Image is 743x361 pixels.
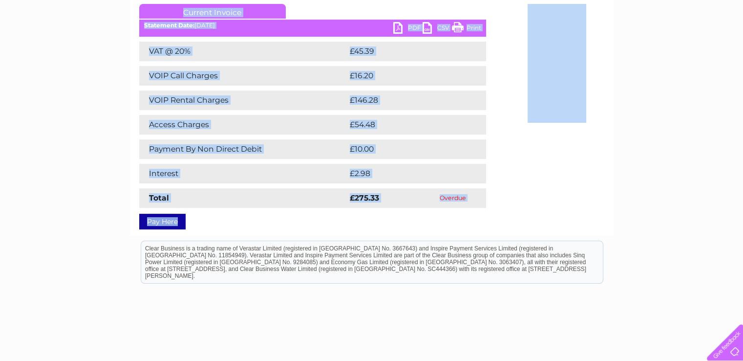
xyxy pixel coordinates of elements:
[149,193,169,203] strong: Total
[139,4,286,19] a: Current Invoice
[139,115,347,135] td: Access Charges
[571,42,590,49] a: Water
[623,42,652,49] a: Telecoms
[347,90,468,110] td: £146.28
[559,5,626,17] a: 0333 014 3131
[420,188,486,208] td: Overdue
[139,66,347,86] td: VOIP Call Charges
[711,42,734,49] a: Log out
[141,5,603,47] div: Clear Business is a trading name of Verastar Limited (registered in [GEOGRAPHIC_DATA] No. 3667643...
[452,22,481,36] a: Print
[139,22,486,29] div: [DATE]
[139,90,347,110] td: VOIP Rental Charges
[139,164,347,183] td: Interest
[393,22,423,36] a: PDF
[678,42,702,49] a: Contact
[347,115,467,135] td: £54.48
[26,25,76,55] img: logo.png
[139,214,186,229] a: Pay Here
[350,193,379,203] strong: £275.33
[423,22,452,36] a: CSV
[144,22,194,29] b: Statement Date:
[139,139,347,159] td: Payment By Non Direct Debit
[139,42,347,61] td: VAT @ 20%
[347,139,466,159] td: £10.00
[595,42,617,49] a: Energy
[347,164,464,183] td: £2.98
[658,42,672,49] a: Blog
[347,66,466,86] td: £16.20
[347,42,466,61] td: £45.39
